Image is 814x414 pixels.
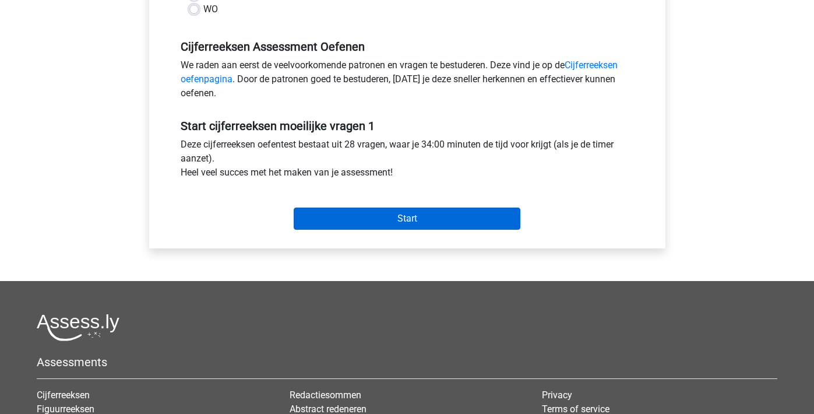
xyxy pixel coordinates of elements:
[542,390,572,401] a: Privacy
[203,2,218,16] label: WO
[172,58,643,105] div: We raden aan eerst de veelvoorkomende patronen en vragen te bestuderen. Deze vind je op de . Door...
[37,390,90,401] a: Cijferreeksen
[181,119,634,133] h5: Start cijferreeksen moeilijke vragen 1
[294,208,520,230] input: Start
[172,138,643,184] div: Deze cijferreeksen oefentest bestaat uit 28 vragen, waar je 34:00 minuten de tijd voor krijgt (al...
[181,40,634,54] h5: Cijferreeksen Assessment Oefenen
[290,390,361,401] a: Redactiesommen
[37,314,119,341] img: Assessly logo
[37,355,777,369] h5: Assessments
